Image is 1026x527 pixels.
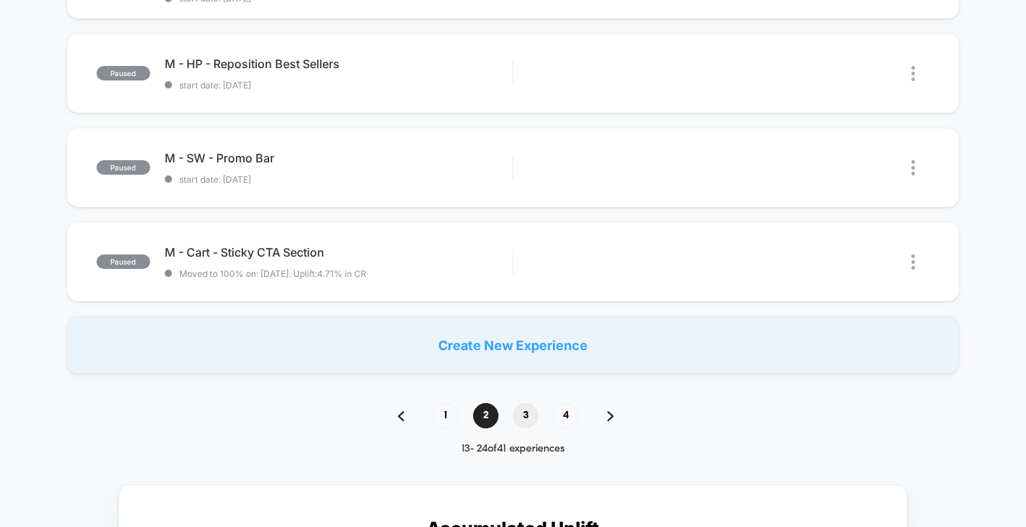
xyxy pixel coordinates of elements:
img: close [911,160,915,175]
div: 13 - 24 of 41 experiences [383,443,643,455]
img: close [911,254,915,270]
span: M - SW - Promo Bar [165,151,512,165]
div: Create New Experience [67,316,959,374]
span: paused [97,66,150,80]
span: 4 [553,403,578,428]
span: paused [97,160,150,175]
span: Moved to 100% on: [DATE] . Uplift: 4.71% in CR [179,268,366,279]
span: 2 [473,403,498,428]
span: M - Cart - Sticky CTA Section [165,245,512,260]
span: 1 [433,403,459,428]
span: 3 [513,403,538,428]
img: pagination back [398,411,404,421]
span: M - HP - Reposition Best Sellers [165,57,512,71]
span: start date: [DATE] [165,80,512,91]
img: pagination forward [607,411,614,421]
span: paused [97,254,150,269]
img: close [911,66,915,81]
span: start date: [DATE] [165,174,512,185]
